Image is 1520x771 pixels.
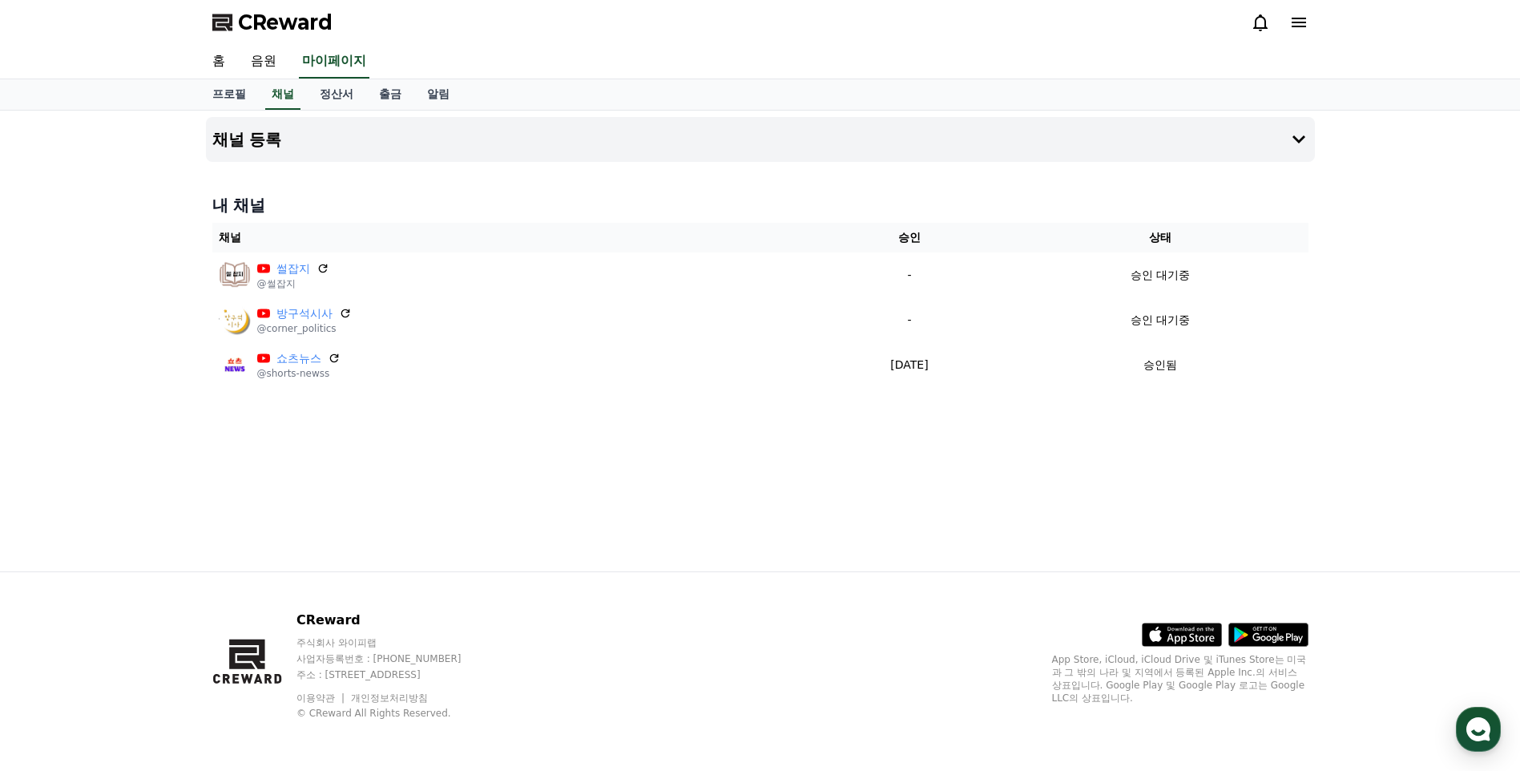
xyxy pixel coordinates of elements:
img: 쇼츠뉴스 [219,349,251,381]
a: 이용약관 [296,692,347,704]
a: 방구석시사 [276,305,333,322]
span: CReward [238,10,333,35]
p: 주식회사 와이피랩 [296,636,492,649]
p: App Store, iCloud, iCloud Drive 및 iTunes Store는 미국과 그 밖의 나라 및 지역에서 등록된 Apple Inc.의 서비스 상표입니다. Goo... [1052,653,1308,704]
a: 채널 [265,79,300,110]
a: 음원 [238,45,289,79]
img: 방구석시사 [219,304,251,336]
a: 홈 [200,45,238,79]
th: 채널 [212,223,806,252]
p: @shorts-newss [257,367,341,380]
a: 정산서 [307,79,366,110]
p: - [812,312,1006,329]
a: 출금 [366,79,414,110]
a: 설정 [207,508,308,548]
a: 홈 [5,508,106,548]
p: 승인 대기중 [1131,267,1190,284]
h4: 내 채널 [212,194,1308,216]
p: @corner_politics [257,322,352,335]
p: 주소 : [STREET_ADDRESS] [296,668,492,681]
a: 대화 [106,508,207,548]
p: [DATE] [812,357,1006,373]
h4: 채널 등록 [212,131,282,148]
th: 승인 [806,223,1013,252]
a: 알림 [414,79,462,110]
p: - [812,267,1006,284]
span: 대화 [147,533,166,546]
a: 마이페이지 [299,45,369,79]
a: 썰잡지 [276,260,310,277]
a: 개인정보처리방침 [351,692,428,704]
a: 프로필 [200,79,259,110]
p: CReward [296,611,492,630]
p: 승인 대기중 [1131,312,1190,329]
span: 홈 [50,532,60,545]
span: 설정 [248,532,267,545]
th: 상태 [1013,223,1308,252]
img: 썰잡지 [219,259,251,291]
p: @썰잡지 [257,277,329,290]
p: 사업자등록번호 : [PHONE_NUMBER] [296,652,492,665]
p: © CReward All Rights Reserved. [296,707,492,720]
p: 승인됨 [1143,357,1177,373]
button: 채널 등록 [206,117,1315,162]
a: 쇼츠뉴스 [276,350,321,367]
a: CReward [212,10,333,35]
